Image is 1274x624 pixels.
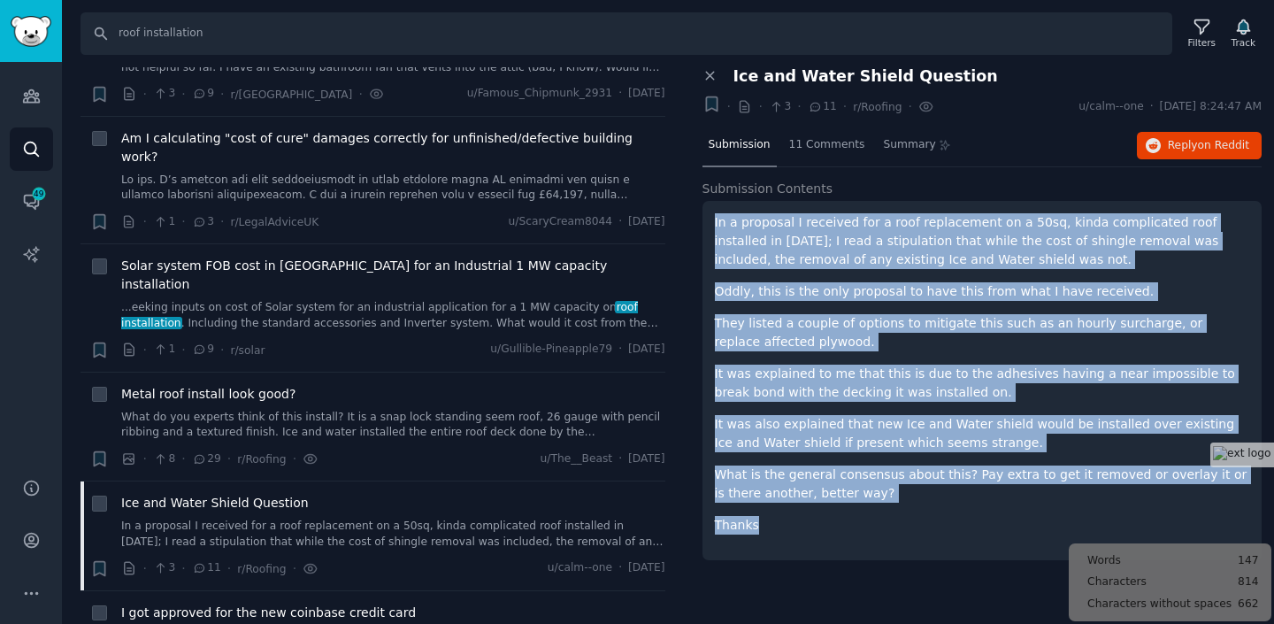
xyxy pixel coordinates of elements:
[628,451,664,467] span: [DATE]
[143,559,147,578] span: ·
[508,214,612,230] span: u/ScaryCream8044
[121,604,416,622] a: I got approved for the new coinbase credit card
[121,301,638,329] span: roof installation
[121,257,665,294] a: Solar system FOB cost in [GEOGRAPHIC_DATA] for an Industrial 1 MW capacity installation
[628,86,664,102] span: [DATE]
[153,560,175,576] span: 3
[1150,99,1154,115] span: ·
[121,385,295,404] a: Metal roof install look good?
[618,342,622,358] span: ·
[883,137,935,153] span: Summary
[1232,36,1255,49] div: Track
[467,86,612,102] span: u/Famous_Chipmunk_2931
[121,494,309,512] a: Ice and Water Shield Question
[541,451,613,467] span: u/The__Beast
[715,466,1250,503] p: What is the general consensus about this? Pay extra to get it removed or overlay it or is there a...
[227,559,231,578] span: ·
[548,560,612,576] span: u/calm--one
[143,85,147,104] span: ·
[789,137,865,153] span: 11 Comments
[853,101,902,113] span: r/Roofing
[237,453,286,466] span: r/Roofing
[10,180,53,223] a: 49
[143,450,147,468] span: ·
[192,560,221,576] span: 11
[1188,36,1216,49] div: Filters
[715,415,1250,452] p: It was also explained that new Ice and Water shield would be installed over existing Ice and Wate...
[121,173,665,204] a: Lo ips. D’s ametcon adi elit seddoeiusmodt in utlab etdolore magna AL enimadmi ven quisn e ullamc...
[192,451,221,467] span: 29
[230,216,318,228] span: r/LegalAdviceUK
[709,137,771,153] span: Submission
[153,214,175,230] span: 1
[618,214,622,230] span: ·
[153,342,175,358] span: 1
[220,212,224,231] span: ·
[192,214,214,230] span: 3
[230,344,265,357] span: r/solar
[121,129,665,166] a: Am I calculating "cost of cure" damages correctly for unfinished/defective building work?
[843,97,847,116] span: ·
[220,341,224,359] span: ·
[121,519,665,550] a: In a proposal I received for a roof replacement on a 50sq, kinda complicated roof installed in [D...
[733,67,998,86] span: Ice and Water Shield Question
[181,212,185,231] span: ·
[727,97,731,116] span: ·
[702,180,833,198] span: Submission Contents
[192,86,214,102] span: 9
[715,516,1250,535] p: Thanks
[715,365,1250,402] p: It was explained to me that this is due to the adhesives having a near impossible to break bond w...
[715,213,1250,269] p: In a proposal I received for a roof replacement on a 50sq, kinda complicated roof installed in [D...
[237,563,286,575] span: r/Roofing
[220,85,224,104] span: ·
[1137,132,1262,160] button: Replyon Reddit
[181,559,185,578] span: ·
[1225,15,1262,52] button: Track
[143,212,147,231] span: ·
[797,97,801,116] span: ·
[1198,139,1249,151] span: on Reddit
[769,99,791,115] span: 3
[192,342,214,358] span: 9
[618,560,622,576] span: ·
[230,89,352,101] span: r/[GEOGRAPHIC_DATA]
[227,450,231,468] span: ·
[181,450,185,468] span: ·
[358,85,362,104] span: ·
[293,450,296,468] span: ·
[628,342,664,358] span: [DATE]
[808,99,837,115] span: 11
[121,410,665,441] a: What do you experts think of this install? It is a snap lock standing seem roof, 26 gauge with pe...
[715,314,1250,351] p: They listed a couple of options to mitigate this such as an hourly surcharge, or replace affected...
[31,188,47,200] span: 49
[628,214,664,230] span: [DATE]
[618,86,622,102] span: ·
[628,560,664,576] span: [DATE]
[1160,99,1262,115] span: [DATE] 8:24:47 AM
[618,451,622,467] span: ·
[181,85,185,104] span: ·
[1168,138,1249,154] span: Reply
[490,342,612,358] span: u/Gullible-Pineapple79
[153,451,175,467] span: 8
[143,341,147,359] span: ·
[153,86,175,102] span: 3
[81,12,1172,55] input: Search Keyword
[909,97,912,116] span: ·
[715,282,1250,301] p: Oddly, this is the only proposal to have this from what I have received.
[758,97,762,116] span: ·
[1078,99,1143,115] span: u/calm--one
[11,16,51,47] img: GummySearch logo
[121,300,665,331] a: ...eeking inputs on cost of Solar system for an industrial application for a 1 MW capacity onroof...
[293,559,296,578] span: ·
[181,341,185,359] span: ·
